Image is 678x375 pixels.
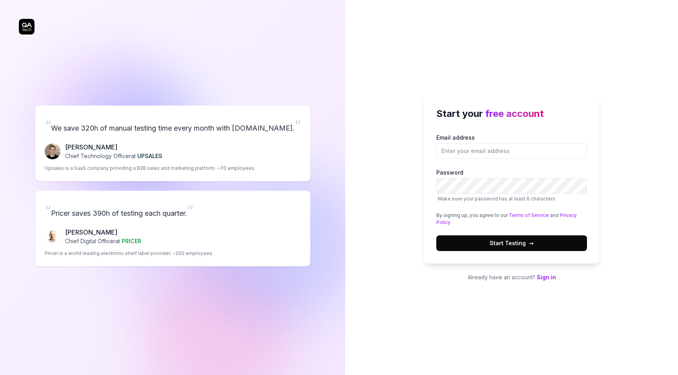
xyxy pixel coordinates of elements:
span: ” [187,202,193,219]
a: “We save 320h of manual testing time every month with [DOMAIN_NAME].”Fredrik Seidl[PERSON_NAME]Ch... [35,106,310,181]
p: [PERSON_NAME] [65,228,141,237]
a: Terms of Service [509,212,549,218]
label: Password [436,168,587,202]
span: Start Testing [490,239,534,247]
p: Upsales is a SaaS company providing a B2B sales and marketing platform. ~70 employees. [45,165,255,172]
input: PasswordMake sure your password has at least 6 characters [436,178,587,194]
p: Pricer is a world leading electronic shelf label provider. ~200 employees. [45,250,213,257]
label: Email address [436,133,587,159]
img: Fredrik Seidl [45,144,60,159]
span: “ [45,117,51,134]
div: By signing up, you agree to our and [436,212,587,226]
p: Chief Technology Officer at [65,152,162,160]
p: Pricer saves 390h of testing each quarter. [45,200,301,221]
a: Sign in [537,274,556,280]
span: PRICER [122,238,141,244]
input: Email address [436,143,587,159]
span: ” [295,117,301,134]
p: We save 320h of manual testing time every month with [DOMAIN_NAME]. [45,115,301,136]
span: “ [45,202,51,219]
img: Chris Chalkitis [45,229,60,244]
a: Privacy Policy [436,212,577,225]
p: [PERSON_NAME] [65,142,162,152]
p: Chief Digital Officer at [65,237,141,245]
p: Already have an account? [424,273,600,281]
h2: Start your [436,107,587,121]
span: → [529,239,534,247]
a: “Pricer saves 390h of testing each quarter.”Chris Chalkitis[PERSON_NAME]Chief Digital Officerat P... [35,191,310,266]
span: free account [485,108,544,119]
span: Make sure your password has at least 6 characters [438,196,555,202]
button: Start Testing→ [436,235,587,251]
span: UPSALES [137,153,162,159]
